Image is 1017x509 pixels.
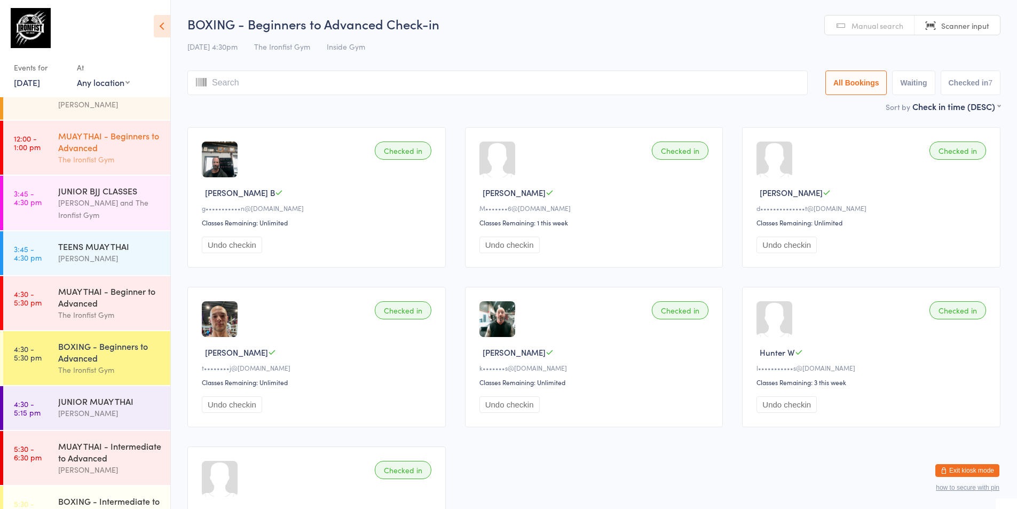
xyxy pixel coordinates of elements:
[187,15,1000,33] h2: BOXING - Beginners to Advanced Check-in
[756,237,817,253] button: Undo checkin
[202,203,435,213] div: g•••••••••••n@[DOMAIN_NAME]
[14,245,42,262] time: 3:45 - 4:30 pm
[58,98,161,111] div: [PERSON_NAME]
[58,153,161,166] div: The Ironfist Gym
[14,400,41,417] time: 4:30 - 5:15 pm
[756,378,989,387] div: Classes Remaining: 3 this week
[14,59,66,76] div: Events for
[14,76,40,88] a: [DATE]
[58,340,161,364] div: BOXING - Beginners to Advanced
[202,237,262,253] button: Undo checkin
[202,396,262,413] button: Undo checkin
[892,71,935,95] button: Waiting
[3,176,170,230] a: 3:45 -4:30 pmJUNIOR BJJ CLASSES[PERSON_NAME] and The Ironfist Gym
[77,76,130,88] div: Any location
[375,301,431,319] div: Checked in
[852,20,903,31] span: Manual search
[375,461,431,479] div: Checked in
[479,378,712,387] div: Classes Remaining: Unlimited
[756,218,989,227] div: Classes Remaining: Unlimited
[912,100,1000,112] div: Check in time (DESC)
[202,378,435,387] div: Classes Remaining: Unlimited
[187,41,238,52] span: [DATE] 4:30pm
[58,464,161,476] div: [PERSON_NAME]
[756,363,989,372] div: l•••••••••••s@[DOMAIN_NAME]
[3,386,170,430] a: 4:30 -5:15 pmJUNIOR MUAY THAI[PERSON_NAME]
[3,331,170,385] a: 4:30 -5:30 pmBOXING - Beginners to AdvancedThe Ironfist Gym
[652,301,708,319] div: Checked in
[479,301,515,337] img: image1627366168.png
[58,364,161,376] div: The Ironfist Gym
[756,203,989,213] div: d••••••••••••••t@[DOMAIN_NAME]
[756,396,817,413] button: Undo checkin
[929,142,986,160] div: Checked in
[3,276,170,330] a: 4:30 -5:30 pmMUAY THAI - Beginner to AdvancedThe Ironfist Gym
[3,431,170,485] a: 5:30 -6:30 pmMUAY THAI - Intermediate to Advanced[PERSON_NAME]
[202,363,435,372] div: t••••••••j@[DOMAIN_NAME]
[14,344,42,362] time: 4:30 - 5:30 pm
[202,142,238,177] img: image1625552112.png
[205,187,275,198] span: [PERSON_NAME] B
[14,189,42,206] time: 3:45 - 4:30 pm
[760,347,795,358] span: Hunter W
[202,218,435,227] div: Classes Remaining: Unlimited
[327,41,365,52] span: Inside Gym
[77,59,130,76] div: At
[58,440,161,464] div: MUAY THAI - Intermediate to Advanced
[941,20,989,31] span: Scanner input
[58,185,161,197] div: JUNIOR BJJ CLASSES
[479,203,712,213] div: M•••••••6@[DOMAIN_NAME]
[479,396,540,413] button: Undo checkin
[58,130,161,153] div: MUAY THAI - Beginners to Advanced
[11,8,51,48] img: The Ironfist Gym
[202,301,238,337] img: image1715754180.png
[254,41,310,52] span: The Ironfist Gym
[187,71,808,95] input: Search
[58,240,161,252] div: TEENS MUAY THAI
[205,347,268,358] span: [PERSON_NAME]
[988,79,992,87] div: 7
[58,197,161,221] div: [PERSON_NAME] and The Ironfist Gym
[58,395,161,407] div: JUNIOR MUAY THAI
[58,407,161,419] div: [PERSON_NAME]
[479,237,540,253] button: Undo checkin
[14,134,41,151] time: 12:00 - 1:00 pm
[479,363,712,372] div: k•••••••s@[DOMAIN_NAME]
[3,121,170,175] a: 12:00 -1:00 pmMUAY THAI - Beginners to AdvancedThe Ironfist Gym
[929,301,986,319] div: Checked in
[58,309,161,321] div: The Ironfist Gym
[483,187,546,198] span: [PERSON_NAME]
[935,464,999,477] button: Exit kiosk mode
[941,71,1001,95] button: Checked in7
[3,231,170,275] a: 3:45 -4:30 pmTEENS MUAY THAI[PERSON_NAME]
[886,101,910,112] label: Sort by
[14,289,42,307] time: 4:30 - 5:30 pm
[483,347,546,358] span: [PERSON_NAME]
[375,142,431,160] div: Checked in
[652,142,708,160] div: Checked in
[825,71,887,95] button: All Bookings
[58,285,161,309] div: MUAY THAI - Beginner to Advanced
[760,187,823,198] span: [PERSON_NAME]
[936,484,999,491] button: how to secure with pin
[58,252,161,264] div: [PERSON_NAME]
[14,444,42,461] time: 5:30 - 6:30 pm
[479,218,712,227] div: Classes Remaining: 1 this week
